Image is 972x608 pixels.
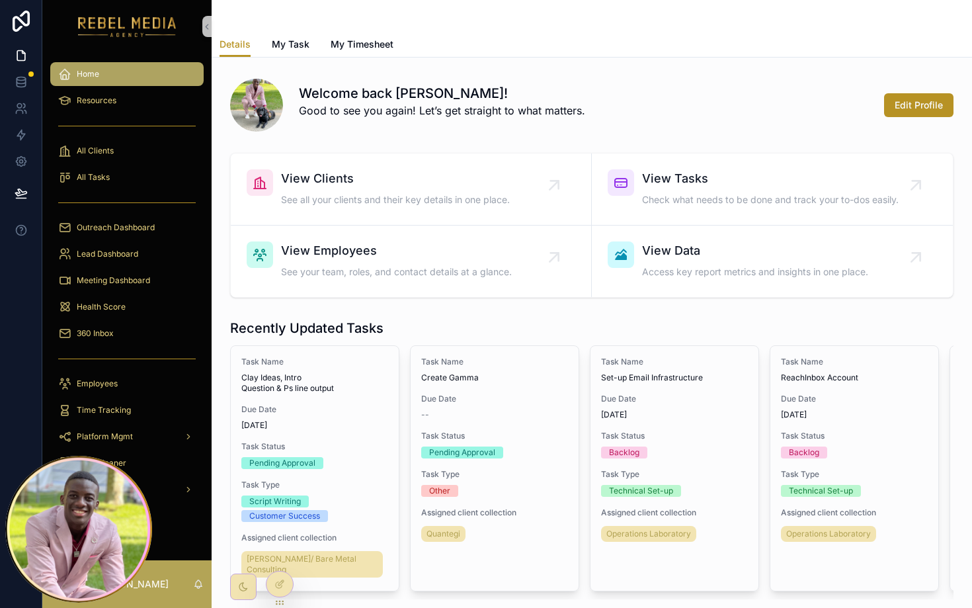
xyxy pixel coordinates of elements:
[77,378,118,389] span: Employees
[42,53,212,519] div: scrollable content
[606,529,691,539] span: Operations Laboratory
[77,249,138,259] span: Lead Dashboard
[410,345,579,591] a: Task NameCreate GammaDue Date--Task StatusPending ApprovalTask TypeOtherAssigned client collectio...
[789,447,819,458] div: Backlog
[421,410,429,420] span: --
[601,469,748,480] span: Task Type
[50,372,204,396] a: Employees
[642,241,868,260] span: View Data
[77,275,150,286] span: Meeting Dashboard
[421,469,568,480] span: Task Type
[781,357,928,367] span: Task Name
[241,441,388,452] span: Task Status
[592,226,953,297] a: View DataAccess key report metrics and insights in one place.
[421,507,568,518] span: Assigned client collection
[77,405,131,415] span: Time Tracking
[426,529,460,539] span: Quantegi
[781,469,928,480] span: Task Type
[230,345,399,591] a: Task NameClay Ideas, Intro Question & Ps line outputDue Date[DATE]Task StatusPending ApprovalTask...
[601,507,748,518] span: Assigned client collection
[77,146,114,156] span: All Clients
[421,372,568,383] span: Create Gamma
[249,457,315,469] div: Pending Approval
[781,410,928,420] span: [DATE]
[601,357,748,367] span: Task Name
[331,38,393,51] span: My Timesheet
[642,193,899,206] span: Check what needs to be done and track your to-dos easily.
[781,372,928,383] span: ReachInbox Account
[601,431,748,441] span: Task Status
[299,103,585,118] p: Good to see you again! Let’s get straight to what matters.
[50,322,204,345] a: 360 Inbox
[50,242,204,266] a: Lead Dashboard
[77,222,155,233] span: Outreach Dashboard
[789,485,853,497] div: Technical Set-up
[220,38,251,51] span: Details
[50,216,204,239] a: Outreach Dashboard
[50,62,204,86] a: Home
[249,496,301,507] div: Script Writing
[281,169,510,188] span: View Clients
[241,372,388,394] span: Clay Ideas, Intro Question & Ps line output
[601,372,748,383] span: Set-up Email Infrastructure
[247,554,378,575] span: [PERSON_NAME]/ Bare Metal Consulting
[50,139,204,163] a: All Clients
[50,451,204,475] a: Data Cleaner
[421,431,568,441] span: Task Status
[601,526,696,542] a: Operations Laboratory
[642,265,868,279] span: Access key report metrics and insights in one place.
[50,398,204,422] a: Time Tracking
[50,89,204,112] a: Resources
[609,447,639,458] div: Backlog
[421,526,466,542] a: Quantegi
[895,99,943,112] span: Edit Profile
[299,84,585,103] h1: Welcome back [PERSON_NAME]!
[272,32,309,59] a: My Task
[609,485,673,497] div: Technical Set-up
[781,526,876,542] a: Operations Laboratory
[77,172,110,183] span: All Tasks
[241,404,388,415] span: Due Date
[281,241,512,260] span: View Employees
[220,32,251,58] a: Details
[590,345,759,591] a: Task NameSet-up Email InfrastructureDue Date[DATE]Task StatusBacklogTask TypeTechnical Set-upAssi...
[642,169,899,188] span: View Tasks
[781,507,928,518] span: Assigned client collection
[770,345,939,591] a: Task NameReachInbox AccountDue Date[DATE]Task StatusBacklogTask TypeTechnical Set-upAssigned clie...
[331,32,393,59] a: My Timesheet
[421,357,568,367] span: Task Name
[421,394,568,404] span: Due Date
[50,269,204,292] a: Meeting Dashboard
[231,226,592,297] a: View EmployeesSee your team, roles, and contact details at a glance.
[429,447,495,458] div: Pending Approval
[241,480,388,490] span: Task Type
[77,95,116,106] span: Resources
[77,328,114,339] span: 360 Inbox
[241,420,388,431] span: [DATE]
[781,431,928,441] span: Task Status
[281,265,512,279] span: See your team, roles, and contact details at a glance.
[781,394,928,404] span: Due Date
[241,551,383,578] a: [PERSON_NAME]/ Bare Metal Consulting
[77,302,126,312] span: Health Score
[241,357,388,367] span: Task Name
[50,295,204,319] a: Health Score
[592,153,953,226] a: View TasksCheck what needs to be done and track your to-dos easily.
[50,425,204,449] a: Platform Mgmt
[230,319,384,337] h1: Recently Updated Tasks
[601,410,748,420] span: [DATE]
[601,394,748,404] span: Due Date
[77,69,99,79] span: Home
[272,38,309,51] span: My Task
[50,165,204,189] a: All Tasks
[231,153,592,226] a: View ClientsSee all your clients and their key details in one place.
[429,485,450,497] div: Other
[249,510,320,522] div: Customer Success
[786,529,871,539] span: Operations Laboratory
[241,533,388,543] span: Assigned client collection
[281,193,510,206] span: See all your clients and their key details in one place.
[884,93,953,117] button: Edit Profile
[78,16,177,37] img: App logo
[77,431,133,442] span: Platform Mgmt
